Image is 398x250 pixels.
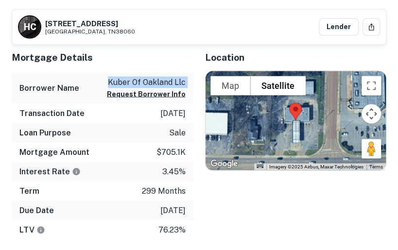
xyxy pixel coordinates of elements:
a: Open this area in Google Maps (opens a new window) [208,157,240,170]
button: Request Borrower Info [107,88,186,100]
button: Keyboard shortcuts [257,164,263,168]
svg: LTVs displayed on the website are for informational purposes only and may be reported incorrectly... [36,225,45,234]
a: Lender [319,18,359,35]
p: sale [169,127,186,138]
h6: Mortgage Amount [19,146,89,158]
h5: Location [205,50,387,65]
p: 299 months [142,185,186,197]
p: 76.23% [158,224,186,235]
p: [DATE] [160,204,186,216]
h6: Transaction Date [19,107,85,119]
img: Google [208,157,240,170]
h5: Mortgage Details [12,50,193,65]
button: Show street map [210,76,250,95]
button: Show satellite imagery [250,76,306,95]
p: 3.45% [162,166,186,177]
p: $705.1k [156,146,186,158]
button: Drag Pegman onto the map to open Street View [362,139,381,158]
p: [DATE] [160,107,186,119]
h6: Loan Purpose [19,127,71,138]
h6: [STREET_ADDRESS] [45,20,135,27]
h6: Interest Rate [19,166,81,177]
h6: Borrower Name [19,82,79,94]
h6: Due Date [19,204,54,216]
svg: The interest rates displayed on the website are for informational purposes only and may be report... [72,167,81,176]
h6: LTV [19,224,45,235]
h6: Term [19,185,39,197]
a: Terms [369,164,383,169]
button: Map camera controls [362,104,381,123]
iframe: Chat Widget [349,172,398,219]
p: kuber of oakland llc [107,76,186,88]
a: H C [18,15,41,38]
p: H C [24,20,35,33]
span: [GEOGRAPHIC_DATA], TN38060 [45,28,135,35]
button: Toggle fullscreen view [362,76,381,95]
span: Imagery ©2025 Airbus, Maxar Technologies [269,164,363,169]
